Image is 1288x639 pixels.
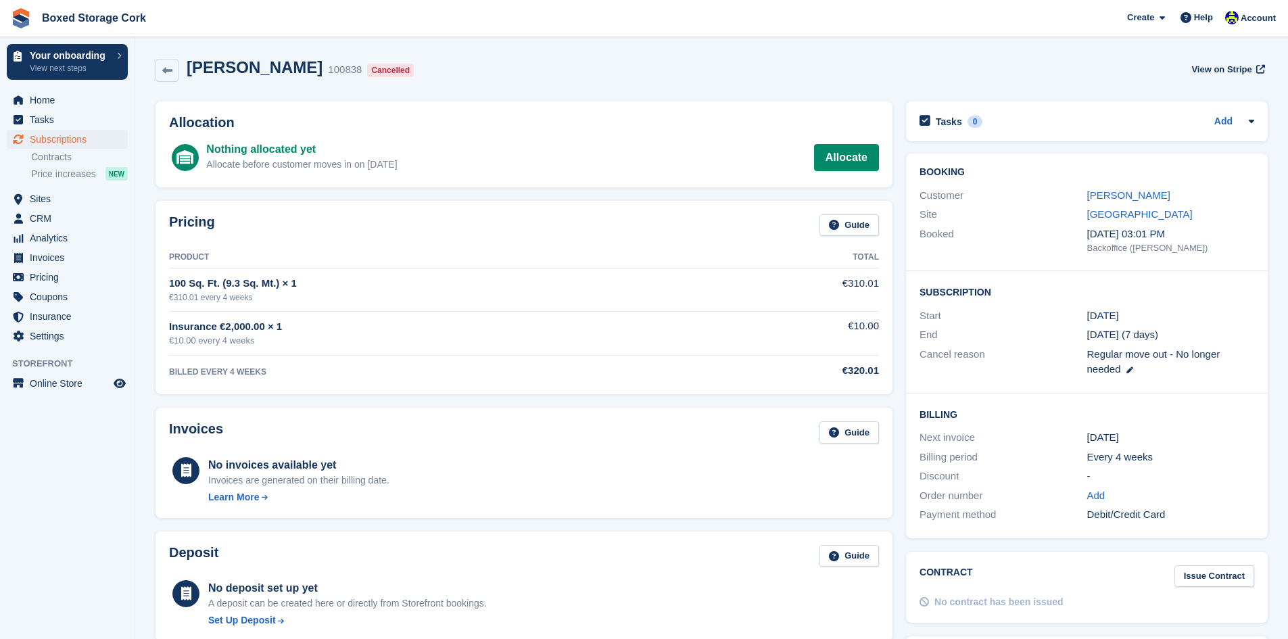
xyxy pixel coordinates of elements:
a: [PERSON_NAME] [1087,189,1170,201]
a: Guide [819,421,879,444]
div: Insurance €2,000.00 × 1 [169,319,721,335]
span: Subscriptions [30,130,111,149]
div: €310.01 every 4 weeks [169,291,721,304]
div: 0 [968,116,983,128]
span: Help [1194,11,1213,24]
span: Tasks [30,110,111,129]
a: Allocate [814,144,879,171]
a: menu [7,229,128,247]
a: Contracts [31,151,128,164]
div: NEW [105,167,128,181]
div: €10.00 every 4 weeks [169,334,721,348]
div: Backoffice ([PERSON_NAME]) [1087,241,1254,255]
a: menu [7,268,128,287]
a: menu [7,110,128,129]
a: menu [7,189,128,208]
span: [DATE] (7 days) [1087,329,1159,340]
div: No deposit set up yet [208,580,487,596]
div: Allocate before customer moves in on [DATE] [206,158,397,172]
div: No invoices available yet [208,457,389,473]
div: Booked [920,227,1087,255]
div: Learn More [208,490,259,504]
h2: Billing [920,407,1254,421]
h2: Subscription [920,285,1254,298]
div: 100838 [328,62,362,78]
div: Invoices are generated on their billing date. [208,473,389,488]
img: Vincent [1225,11,1239,24]
p: View next steps [30,62,110,74]
img: stora-icon-8386f47178a22dfd0bd8f6a31ec36ba5ce8667c1dd55bd0f319d3a0aa187defe.svg [11,8,31,28]
h2: Booking [920,167,1254,178]
div: Cancel reason [920,347,1087,377]
span: Online Store [30,374,111,393]
span: Pricing [30,268,111,287]
a: menu [7,327,128,346]
a: menu [7,209,128,228]
div: Customer [920,188,1087,204]
div: [DATE] 03:01 PM [1087,227,1254,242]
div: Start [920,308,1087,324]
div: - [1087,469,1254,484]
a: [GEOGRAPHIC_DATA] [1087,208,1193,220]
h2: Deposit [169,545,218,567]
span: CRM [30,209,111,228]
a: Add [1214,114,1233,130]
a: menu [7,374,128,393]
div: Order number [920,488,1087,504]
span: Price increases [31,168,96,181]
a: menu [7,287,128,306]
span: Analytics [30,229,111,247]
h2: [PERSON_NAME] [187,58,323,76]
a: Preview store [112,375,128,392]
p: Your onboarding [30,51,110,60]
div: Next invoice [920,430,1087,446]
div: Payment method [920,507,1087,523]
td: €10.00 [721,311,879,355]
div: End [920,327,1087,343]
th: Product [169,247,721,268]
div: BILLED EVERY 4 WEEKS [169,366,721,378]
h2: Allocation [169,115,879,131]
span: Sites [30,189,111,208]
a: Price increases NEW [31,166,128,181]
div: Debit/Credit Card [1087,507,1254,523]
span: Home [30,91,111,110]
a: Add [1087,488,1105,504]
span: Insurance [30,307,111,326]
a: Guide [819,545,879,567]
a: menu [7,307,128,326]
a: Your onboarding View next steps [7,44,128,80]
a: Boxed Storage Cork [37,7,151,29]
h2: Contract [920,565,973,588]
a: Learn More [208,490,389,504]
div: Billing period [920,450,1087,465]
div: Site [920,207,1087,222]
span: Settings [30,327,111,346]
a: menu [7,248,128,267]
div: Discount [920,469,1087,484]
div: 100 Sq. Ft. (9.3 Sq. Mt.) × 1 [169,276,721,291]
a: Guide [819,214,879,237]
span: View on Stripe [1191,63,1251,76]
a: menu [7,91,128,110]
div: Nothing allocated yet [206,141,397,158]
div: Set Up Deposit [208,613,276,628]
span: Coupons [30,287,111,306]
span: Create [1127,11,1154,24]
td: €310.01 [721,268,879,311]
span: Storefront [12,357,135,371]
span: Regular move out - No longer needed [1087,348,1220,375]
div: No contract has been issued [934,595,1064,609]
time: 2025-09-06 00:00:00 UTC [1087,308,1119,324]
a: View on Stripe [1186,58,1268,80]
a: menu [7,130,128,149]
th: Total [721,247,879,268]
div: Cancelled [367,64,414,77]
span: Account [1241,11,1276,25]
span: Invoices [30,248,111,267]
p: A deposit can be created here or directly from Storefront bookings. [208,596,487,611]
h2: Tasks [936,116,962,128]
a: Set Up Deposit [208,613,487,628]
div: €320.01 [721,363,879,379]
a: Issue Contract [1174,565,1254,588]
